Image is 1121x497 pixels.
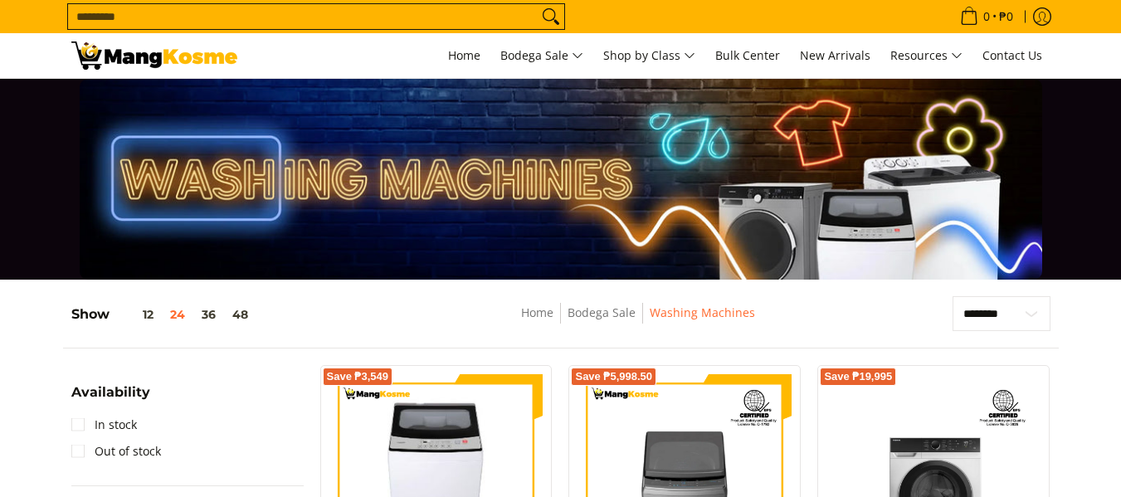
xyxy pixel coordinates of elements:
button: 48 [224,308,256,321]
span: New Arrivals [800,47,870,63]
h5: Show [71,306,256,323]
a: Bulk Center [707,33,788,78]
a: Home [440,33,489,78]
span: Resources [890,46,963,66]
span: Save ₱5,998.50 [575,372,652,382]
span: 0 [981,11,992,22]
nav: Main Menu [254,33,1050,78]
a: Contact Us [974,33,1050,78]
nav: Breadcrumbs [400,303,875,340]
a: Home [521,305,553,320]
button: 24 [162,308,193,321]
span: Availability [71,386,150,399]
button: 12 [110,308,162,321]
img: Washing Machines l Mang Kosme: Home Appliances Warehouse Sale Partner [71,41,237,70]
a: Bodega Sale [568,305,636,320]
span: Shop by Class [603,46,695,66]
span: Save ₱3,549 [327,372,389,382]
span: Save ₱19,995 [824,372,892,382]
a: Resources [882,33,971,78]
span: • [955,7,1018,26]
a: New Arrivals [792,33,879,78]
button: Search [538,4,564,29]
span: Home [448,47,480,63]
span: Contact Us [982,47,1042,63]
span: ₱0 [997,11,1016,22]
a: Out of stock [71,438,161,465]
span: Bulk Center [715,47,780,63]
span: Bodega Sale [500,46,583,66]
a: Bodega Sale [492,33,592,78]
a: In stock [71,412,137,438]
a: Washing Machines [650,305,755,320]
summary: Open [71,386,150,412]
a: Shop by Class [595,33,704,78]
button: 36 [193,308,224,321]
